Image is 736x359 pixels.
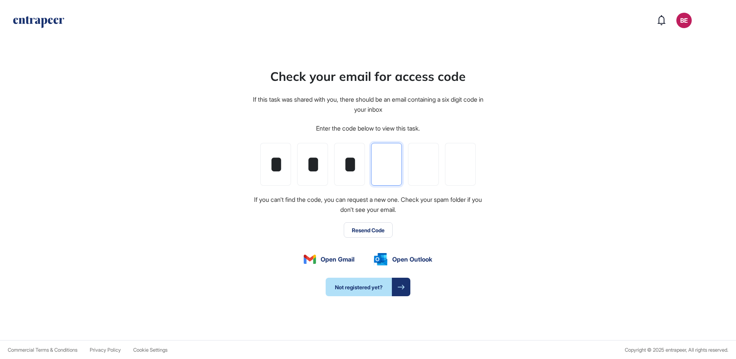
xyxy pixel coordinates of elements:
[326,278,410,296] a: Not registered yet?
[12,16,65,31] a: entrapeer-logo
[625,347,728,353] div: Copyright © 2025 entrapeer, All rights reserved.
[676,13,692,28] button: BE
[133,347,167,353] a: Cookie Settings
[270,67,466,86] div: Check your email for access code
[8,347,77,353] a: Commercial Terms & Conditions
[252,195,484,215] div: If you can't find the code, you can request a new one. Check your spam folder if you don't see yo...
[344,222,393,238] button: Resend Code
[90,347,121,353] a: Privacy Policy
[304,255,355,264] a: Open Gmail
[316,124,420,134] div: Enter the code below to view this task.
[252,95,484,114] div: If this task was shared with you, there should be an email containing a six digit code in your inbox
[326,278,392,296] span: Not registered yet?
[392,255,432,264] span: Open Outlook
[321,255,355,264] span: Open Gmail
[374,253,432,265] a: Open Outlook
